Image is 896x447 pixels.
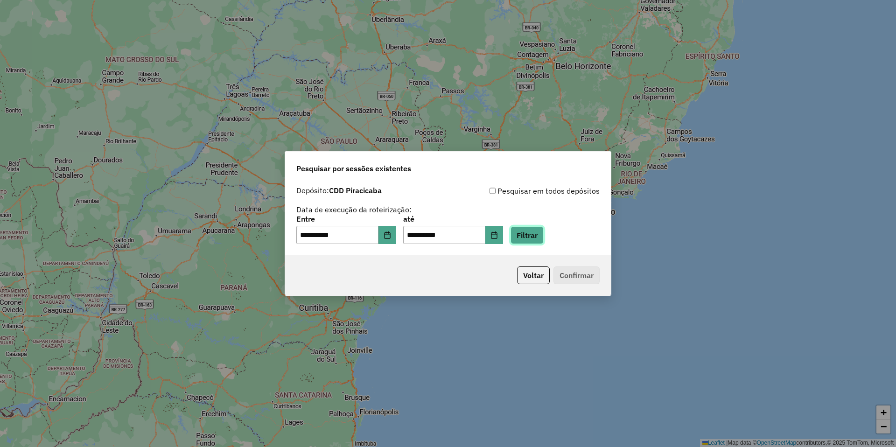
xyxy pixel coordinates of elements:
[448,185,600,196] div: Pesquisar em todos depósitos
[511,226,544,244] button: Filtrar
[296,213,396,224] label: Entre
[517,266,550,284] button: Voltar
[378,226,396,244] button: Choose Date
[403,213,503,224] label: até
[329,186,382,195] strong: CDD Piracicaba
[296,204,412,215] label: Data de execução da roteirização:
[485,226,503,244] button: Choose Date
[296,163,411,174] span: Pesquisar por sessões existentes
[296,185,382,196] label: Depósito:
